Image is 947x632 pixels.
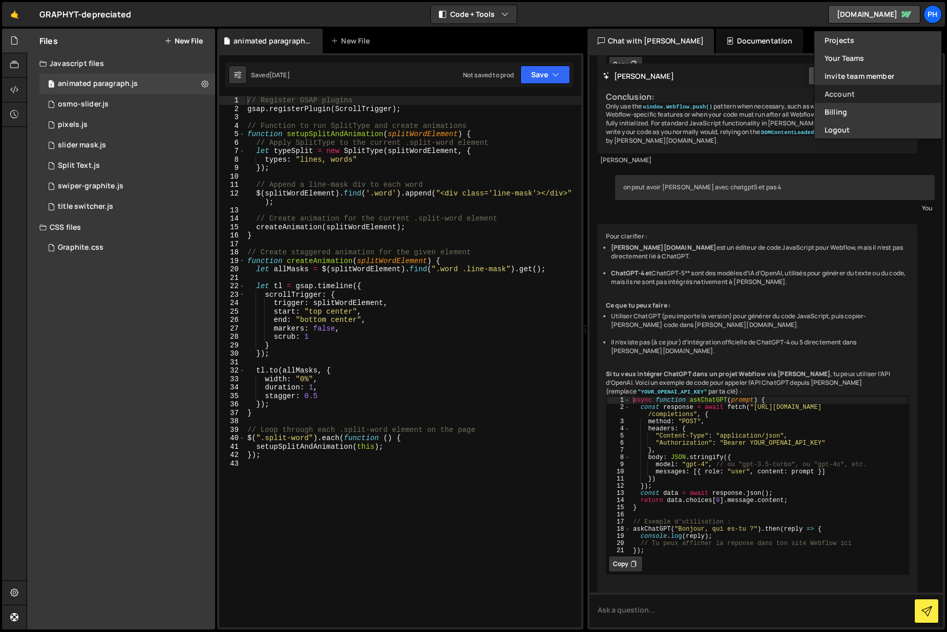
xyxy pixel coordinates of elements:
[637,388,708,396] code: "YOUR_OPENAI_API_KEY"
[607,497,630,504] div: 14
[219,316,245,324] div: 26
[58,182,123,191] div: swiper-graphite.js
[219,130,245,139] div: 5
[219,189,245,206] div: 12
[219,223,245,232] div: 15
[48,81,54,89] span: 1
[39,8,131,20] div: GRAPHYT-depreciated
[607,526,630,533] div: 18
[587,29,714,53] div: Chat with [PERSON_NAME]
[39,115,215,135] div: 10912/27669.js
[219,113,245,122] div: 3
[607,547,630,554] div: 21
[39,35,58,47] h2: Files
[39,156,215,176] div: 10912/25582.js
[219,291,245,299] div: 23
[219,147,245,156] div: 7
[219,156,245,164] div: 8
[607,418,630,425] div: 3
[814,121,941,139] button: Logout
[618,203,933,213] div: You
[520,66,570,84] button: Save
[219,257,245,266] div: 19
[39,197,215,217] div: 10912/27743.js
[607,483,630,490] div: 12
[760,129,815,136] code: DOMContentLoaded
[828,5,920,24] a: [DOMAIN_NAME]
[923,5,942,24] a: Ph
[269,71,290,79] div: [DATE]
[219,122,245,130] div: 4
[164,37,203,45] button: New File
[463,71,514,79] div: Not saved to prod
[39,135,215,156] div: 10912/39959.js
[607,432,630,440] div: 5
[219,214,245,223] div: 14
[607,511,630,518] div: 16
[607,518,630,526] div: 17
[219,392,245,401] div: 35
[607,425,630,432] div: 4
[814,103,941,121] a: Billing
[607,461,630,468] div: 9
[814,31,941,49] a: Projects
[608,556,643,572] button: Copy
[606,92,910,102] h3: Conclusion:
[607,504,630,511] div: 15
[219,172,245,181] div: 10
[607,475,630,483] div: 11
[607,468,630,475] div: 10
[219,181,245,189] div: 11
[219,350,245,358] div: 30
[814,85,941,103] a: Account
[219,265,245,274] div: 20
[219,282,245,291] div: 22
[607,540,630,547] div: 20
[611,243,717,252] strong: [PERSON_NAME][DOMAIN_NAME]
[716,29,803,53] div: Documentation
[219,240,245,249] div: 17
[219,409,245,418] div: 37
[39,176,215,197] div: 10912/25306.js
[219,358,245,367] div: 31
[58,120,88,129] div: pixels.js
[607,454,630,461] div: 8
[219,426,245,434] div: 39
[219,400,245,409] div: 36
[27,217,215,237] div: CSS files
[58,202,113,211] div: title switcher.js
[219,308,245,316] div: 25
[431,5,517,24] button: Code + Tools
[251,71,290,79] div: Saved
[219,383,245,392] div: 34
[219,375,245,384] div: 33
[219,96,245,105] div: 1
[219,206,245,215] div: 13
[39,74,215,94] div: 10912/27670.js
[607,490,630,497] div: 13
[58,141,106,150] div: slider mask.js
[219,248,245,257] div: 18
[219,443,245,451] div: 41
[331,36,374,46] div: New File
[607,404,630,418] div: 2
[219,460,245,468] div: 43
[219,164,245,172] div: 9
[603,71,674,81] h2: [PERSON_NAME]
[607,397,630,404] div: 1
[219,274,245,282] div: 21
[39,237,215,258] div: 10912/26178.css
[219,434,245,443] div: 40
[606,592,640,600] strong: Attention :
[2,2,27,27] a: 🤙
[219,139,245,147] div: 6
[607,447,630,454] div: 7
[611,312,910,330] li: Utiliser ChatGPT (peu importe la version) pour générer du code JavaScript, puis copier-[PERSON_NA...
[808,67,890,85] button: Start new chat
[814,67,941,85] a: Invite team member
[234,36,310,46] div: animated paragraph.js
[608,56,643,73] button: Copy
[219,341,245,350] div: 29
[611,338,910,356] li: Il n’existe pas (à ce jour) d’intégration officielle de ChatGPT-4 ou 5 directement dans [PERSON_N...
